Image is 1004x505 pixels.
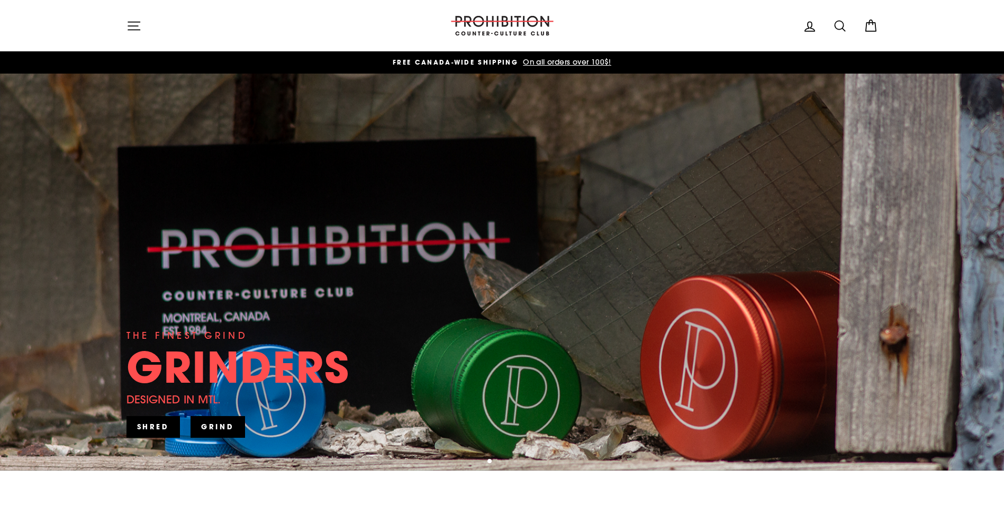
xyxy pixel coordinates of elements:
a: FREE CANADA-WIDE SHIPPING On all orders over 100$! [129,57,875,68]
button: 3 [505,459,511,465]
button: 4 [514,459,519,465]
a: SHRED [126,416,180,437]
button: 1 [487,459,493,464]
img: PROHIBITION COUNTER-CULTURE CLUB [449,16,555,35]
div: DESIGNED IN MTL. [126,391,221,408]
div: THE FINEST GRIND [126,328,248,343]
button: 2 [497,459,502,465]
span: On all orders over 100$! [520,57,611,67]
span: FREE CANADA-WIDE SHIPPING [393,58,518,67]
a: GRIND [191,416,245,437]
div: GRINDERS [126,346,350,388]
